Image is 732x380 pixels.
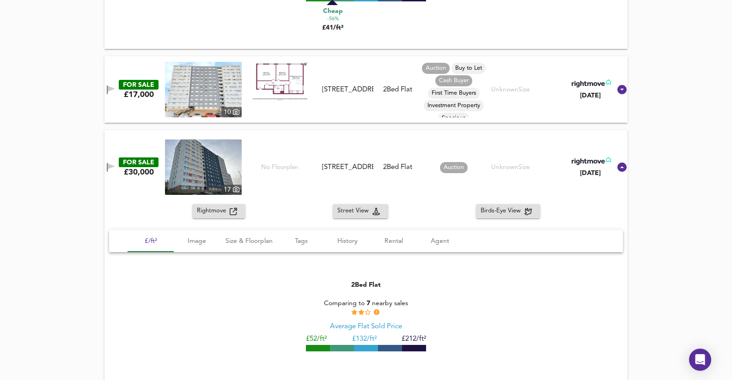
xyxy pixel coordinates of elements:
img: Floorplan [252,62,308,100]
span: Buy to Let [451,64,486,72]
div: 2 Bed Flat [383,163,412,172]
span: 7 [366,300,370,307]
div: £30,000 [124,167,154,177]
div: Average Flat Sold Price [330,322,402,332]
div: [STREET_ADDRESS] [322,163,373,172]
div: Unknown Size [491,163,530,172]
span: History [330,235,365,247]
span: No Floorplan [261,163,299,172]
span: Cheap [323,6,343,16]
button: Rightmove [192,204,245,218]
span: Birds-Eye View [481,206,525,217]
div: FOR SALE£30,000 property thumbnail 17 No Floorplan[STREET_ADDRESS]2Bed FlatAuctionUnknownSize[DATE] [104,130,628,204]
div: [STREET_ADDRESS] [322,85,373,95]
div: £17,000 [124,90,154,100]
div: FOR SALE [119,80,159,90]
div: Investment Property [424,100,484,111]
span: £/ft² [133,235,168,247]
div: Open Intercom Messenger [689,349,711,371]
button: Street View [333,204,388,218]
a: property thumbnail 10 [165,62,242,117]
span: Auction [440,163,468,172]
span: First Time Buyers [428,89,480,97]
div: 17 [221,185,242,195]
button: Birds-Eye View [476,204,540,218]
span: Cash Buyer [435,77,472,85]
span: Investment Property [424,102,484,110]
div: Buy to Let [451,63,486,74]
span: Agent [422,235,457,247]
svg: Show Details [616,84,628,95]
div: 2 Bed Flat [383,85,412,95]
div: £41/ft² [310,5,356,32]
span: £52/ft² [306,336,327,343]
span: Street View [337,206,372,217]
img: property thumbnail [165,62,242,117]
div: FOR SALE [119,157,159,167]
div: Comparing to nearby sales [306,299,426,316]
div: 10 [221,107,242,117]
div: First Time Buyers [428,88,480,99]
span: Size & Floorplan [226,235,273,247]
div: 2 Bed Flat [351,280,381,290]
a: property thumbnail 17 [165,139,242,195]
span: Image [179,235,214,247]
span: £ 132/ft² [352,336,377,343]
img: property thumbnail [165,139,242,195]
div: FOR SALE£17,000 property thumbnail 10 Floorplan[STREET_ADDRESS]2Bed FlatAuctionBuy to LetCash Buy... [104,56,628,123]
svg: Show Details [616,162,628,173]
span: Spacious [438,114,469,122]
div: Spacious [438,113,469,124]
span: Rightmove [197,206,230,217]
div: Unknown Size [491,85,530,94]
div: Cash Buyer [435,75,472,86]
span: Rental [376,235,411,247]
span: -56% [327,16,339,23]
span: Auction [422,64,450,72]
div: Auction [440,162,468,173]
div: Auction [422,63,450,74]
span: Tags [284,235,319,247]
div: [DATE] [570,169,611,178]
div: [DATE] [570,91,611,100]
span: £212/ft² [402,336,426,343]
div: Parkwood Rise, Keighley, BD21 4RG [318,85,377,95]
